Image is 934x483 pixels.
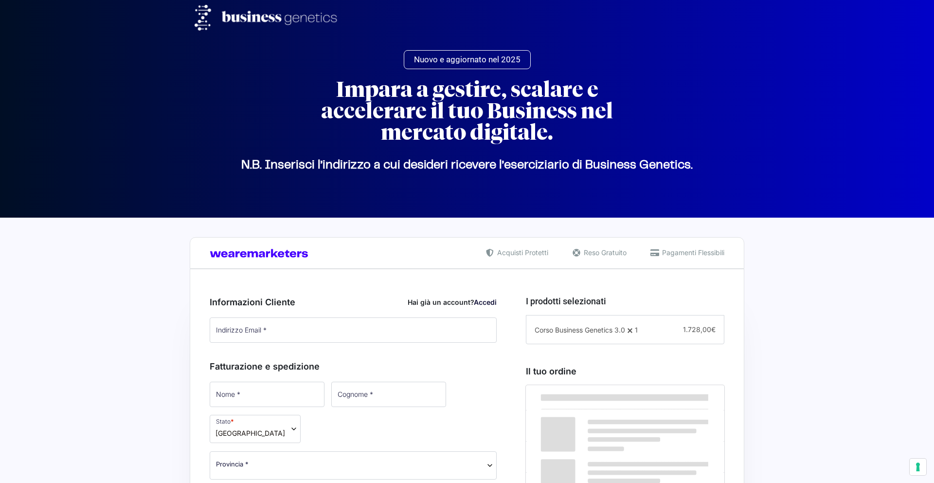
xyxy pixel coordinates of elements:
span: 1 [635,326,638,334]
input: Nome * [210,382,324,407]
input: Cognome * [331,382,446,407]
a: Accedi [474,298,497,306]
h3: I prodotti selezionati [526,295,724,308]
span: Stato [210,415,301,443]
span: Pagamenti Flessibili [660,247,724,258]
span: Reso Gratuito [581,247,627,258]
h3: Fatturazione e spedizione [210,360,497,373]
th: Prodotto [526,385,640,410]
div: Hai già un account? [408,297,497,307]
span: Corso Business Genetics 3.0 [535,326,625,334]
span: Provincia [210,451,497,480]
th: Subtotale [526,442,640,472]
span: Italia [216,428,285,438]
h2: Impara a gestire, scalare e accelerare il tuo Business nel mercato digitale. [292,79,642,143]
span: Provincia * [216,459,249,469]
th: Subtotale [640,385,724,410]
td: Corso Business Genetics 3.0 [526,410,640,441]
span: € [711,325,716,334]
span: 1.728,00 [683,325,716,334]
h3: Informazioni Cliente [210,296,497,309]
input: Indirizzo Email * [210,317,497,343]
span: Nuovo e aggiornato nel 2025 [414,56,521,64]
a: Nuovo e aggiornato nel 2025 [404,50,531,69]
button: Le tue preferenze relative al consenso per le tecnologie di tracciamento [910,459,926,475]
span: Acquisti Protetti [495,247,548,258]
h3: Il tuo ordine [526,365,724,378]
